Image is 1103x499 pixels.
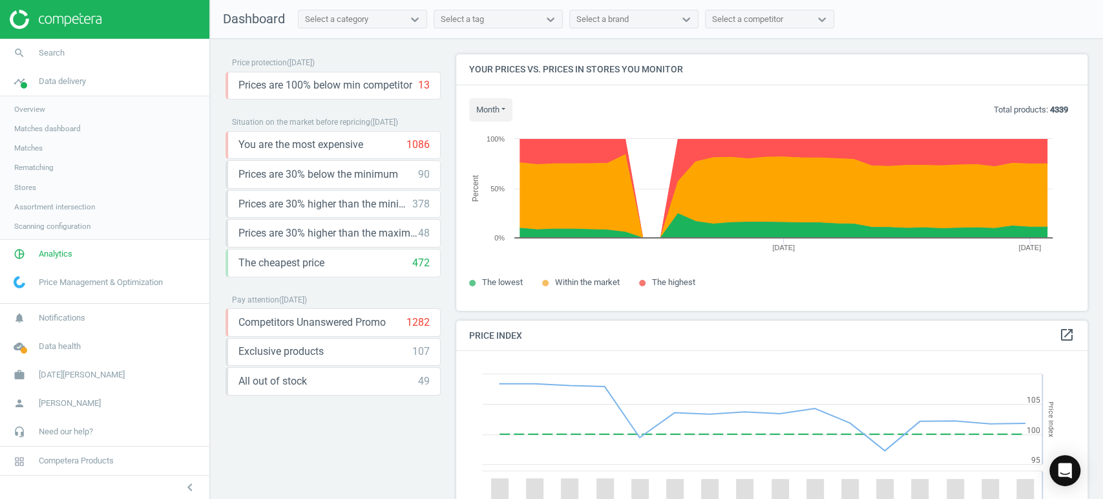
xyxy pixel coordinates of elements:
span: ( [DATE] ) [370,118,398,127]
text: 50% [490,185,505,193]
button: month [469,98,512,122]
span: Analytics [39,248,72,260]
div: 48 [418,226,430,240]
span: Prices are 30% below the minimum [238,167,398,182]
p: Total products: [994,104,1068,116]
span: Matches dashboard [14,123,81,134]
span: Situation on the market before repricing [232,118,370,127]
i: open_in_new [1059,327,1075,343]
tspan: Percent [470,175,479,202]
div: 49 [418,374,430,388]
tspan: [DATE] [772,244,795,251]
div: 90 [418,167,430,182]
i: person [7,391,32,416]
span: ( [DATE] ) [287,58,315,67]
span: Stores [14,182,36,193]
i: headset_mic [7,419,32,444]
span: Price protection [232,58,287,67]
span: Pay attention [232,295,279,304]
div: 378 [412,197,430,211]
text: 0% [494,234,505,242]
div: Open Intercom Messenger [1049,455,1080,486]
i: chevron_left [182,480,198,495]
span: Exclusive products [238,345,324,359]
span: ( [DATE] ) [279,295,307,304]
span: The highest [652,277,695,287]
a: open_in_new [1059,327,1075,344]
span: [DATE][PERSON_NAME] [39,369,125,381]
span: Need our help? [39,426,93,438]
div: 1086 [406,138,430,152]
div: Select a category [305,14,368,25]
span: Within the market [555,277,620,287]
span: Prices are 30% higher than the minimum [238,197,412,211]
div: 13 [418,78,430,92]
text: 105 [1027,396,1040,405]
i: work [7,363,32,387]
span: Competera Products [39,455,114,467]
span: Scanning configuration [14,221,90,231]
span: The cheapest price [238,256,324,270]
span: Price Management & Optimization [39,277,163,288]
i: timeline [7,69,32,94]
tspan: Price Index [1047,401,1055,437]
span: Prices are 100% below min competitor [238,78,412,92]
i: pie_chart_outlined [7,242,32,266]
span: Search [39,47,65,59]
i: search [7,41,32,65]
span: Overview [14,104,45,114]
span: Notifications [39,312,85,324]
span: Dashboard [223,11,285,27]
button: chevron_left [174,479,206,496]
tspan: [DATE] [1018,244,1041,251]
span: Matches [14,143,43,153]
span: Data health [39,341,81,352]
h4: Your prices vs. prices in stores you monitor [456,54,1087,85]
span: Competitors Unanswered Promo [238,315,386,330]
span: The lowest [482,277,523,287]
text: 100 [1027,426,1040,435]
img: ajHJNr6hYgQAAAAASUVORK5CYII= [10,10,101,29]
i: cloud_done [7,334,32,359]
img: wGWNvw8QSZomAAAAABJRU5ErkJggg== [14,276,25,288]
text: 95 [1031,456,1040,465]
div: 472 [412,256,430,270]
span: You are the most expensive [238,138,363,152]
h4: Price Index [456,321,1087,351]
span: Rematching [14,162,54,173]
div: 107 [412,345,430,359]
text: 100% [487,135,505,143]
span: Data delivery [39,76,86,87]
div: Select a brand [576,14,629,25]
div: Select a competitor [712,14,783,25]
div: 1282 [406,315,430,330]
b: 4339 [1050,105,1068,114]
span: Assortment intersection [14,202,95,212]
i: notifications [7,306,32,330]
div: Select a tag [441,14,484,25]
span: [PERSON_NAME] [39,398,101,409]
span: All out of stock [238,374,307,388]
span: Prices are 30% higher than the maximal [238,226,418,240]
